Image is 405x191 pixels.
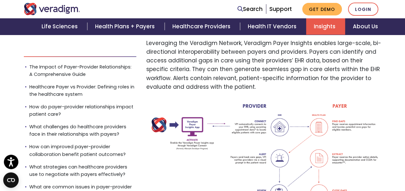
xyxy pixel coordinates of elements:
a: What challenges do healthcare providers face in their relationships with payers? [24,122,137,139]
img: Veradigm logo [24,3,80,15]
a: Life Sciences [34,18,87,35]
a: The Impact of Payer-Provider Relationships: A Comprehensive Guide [24,62,137,79]
a: About Us [345,18,386,35]
a: Healthcare Providers [165,18,240,35]
a: Health Plans + Payers [87,18,164,35]
a: Support [269,5,292,13]
a: Get Demo [302,3,342,15]
a: Insights [306,18,345,35]
button: Open CMP widget [3,172,19,188]
p: Leveraging the Veradigm Network, Veradigm Payer Insights enables large-scale, bi-directional inte... [146,39,381,91]
a: Healthcare Payer vs Provider: Defining roles in the healthcare system [24,82,137,99]
a: What strategies can healthcare providers use to negotiate with payers effectively? [24,162,137,179]
a: How do payer-provider relationships impact patient care? [24,102,137,119]
a: Health IT Vendors [240,18,306,35]
a: Search [237,5,263,14]
a: How can improved payer-provider collaboration benefit patient outcomes? [24,142,137,159]
a: Login [348,3,378,16]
